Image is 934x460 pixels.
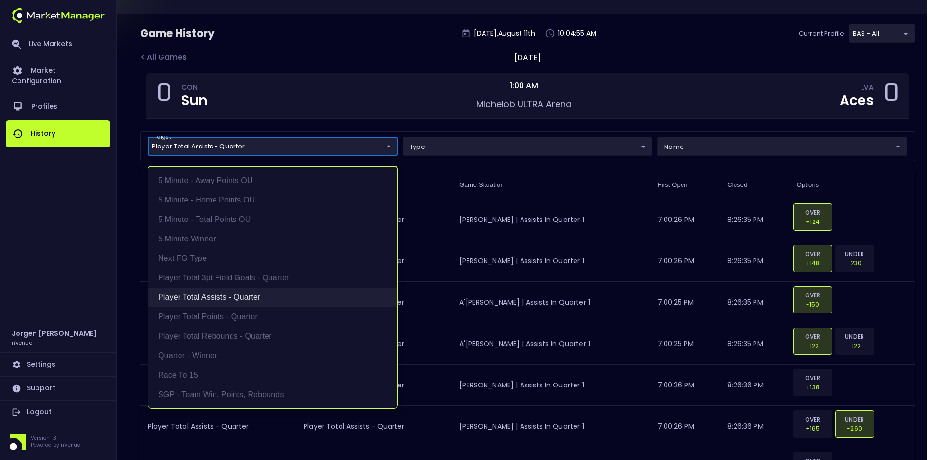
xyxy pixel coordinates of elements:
li: Player Total Points - Quarter [148,307,397,327]
li: 5 Minute - Total Points OU [148,210,397,229]
li: Player Total 3pt Field Goals - Quarter [148,268,397,288]
li: Race to 15 [148,366,397,385]
li: 5 Minute - Home Points OU [148,190,397,210]
li: 5 Minute - Away Points OU [148,171,397,190]
li: Next FG Type [148,249,397,268]
li: Player Total Assists - Quarter [148,288,397,307]
li: Player Total Rebounds - Quarter [148,327,397,346]
li: Quarter - Winner [148,346,397,366]
li: 5 Minute Winner [148,229,397,249]
li: SGP - Team Win, Points, Rebounds [148,385,397,405]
